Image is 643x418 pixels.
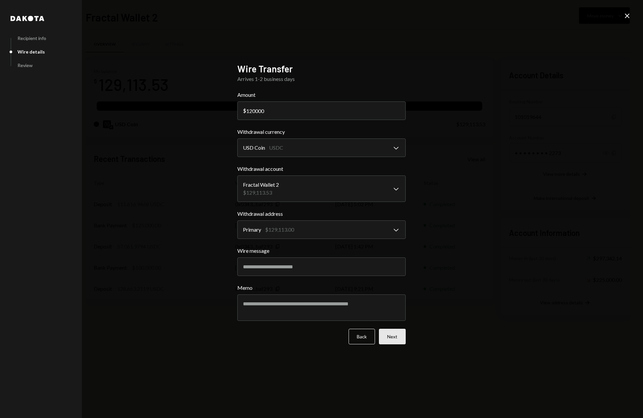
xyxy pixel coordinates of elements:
[237,62,406,75] h2: Wire Transfer
[269,144,283,152] div: USDC
[237,247,406,255] label: Wire message
[237,175,406,202] button: Withdrawal account
[237,210,406,218] label: Withdrawal address
[17,62,33,68] div: Review
[237,101,406,120] input: 0.00
[243,107,246,114] div: $
[379,329,406,344] button: Next
[237,165,406,173] label: Withdrawal account
[17,49,45,55] div: Wire details
[265,226,294,234] div: $129,113.00
[237,75,406,83] div: Arrives 1-2 business days
[237,284,406,292] label: Memo
[349,329,375,344] button: Back
[237,128,406,136] label: Withdrawal currency
[237,91,406,99] label: Amount
[237,138,406,157] button: Withdrawal currency
[237,220,406,239] button: Withdrawal address
[17,35,46,41] div: Recipient info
